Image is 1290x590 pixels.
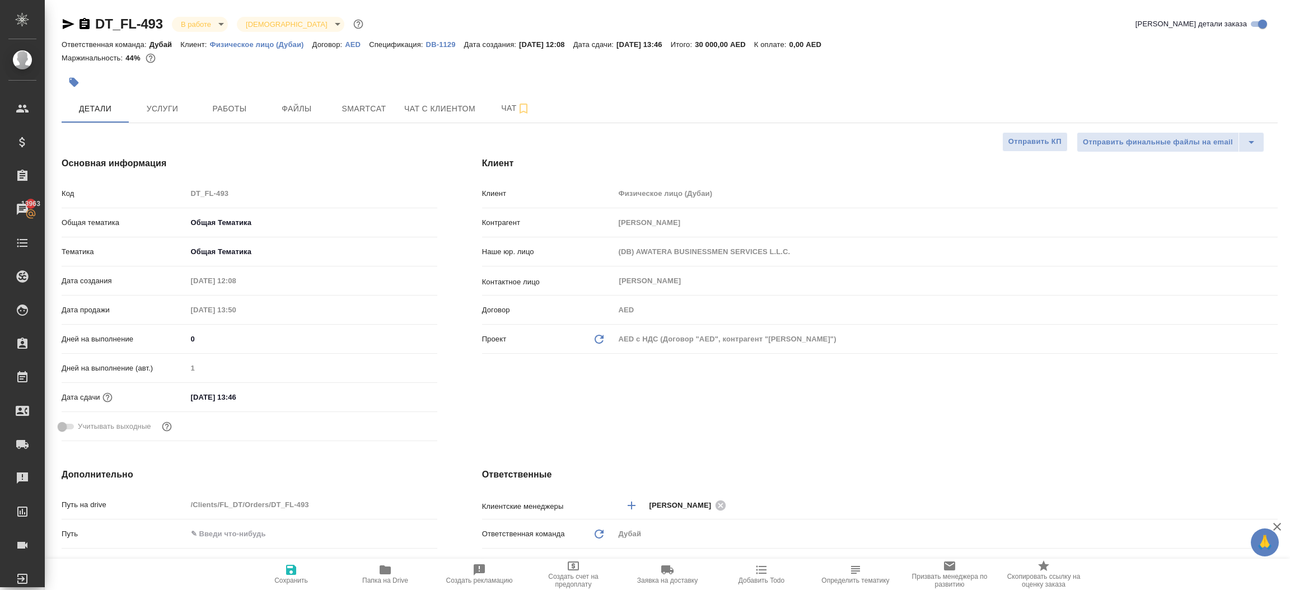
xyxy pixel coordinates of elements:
input: ✎ Введи что-нибудь [187,331,437,347]
span: Призвать менеджера по развитию [909,573,990,588]
span: Отправить финальные файлы на email [1083,136,1233,149]
button: Заявка на доставку [620,559,714,590]
div: Общая Тематика [187,242,437,261]
p: Дата сдачи: [573,40,616,49]
span: Сохранить [274,577,308,584]
span: Файлы [270,102,324,116]
div: В работе [172,17,228,32]
button: 🙏 [1251,528,1279,556]
p: Контрагент [482,217,615,228]
p: Ответственная команда: [62,40,149,49]
p: Дата создания: [464,40,519,49]
div: split button [1077,132,1264,152]
div: Прочие виды услуг [187,554,437,573]
p: 30 000,00 AED [695,40,754,49]
input: Пустое поле [187,360,437,376]
a: AED [345,39,369,49]
input: Пустое поле [615,185,1278,202]
input: Пустое поле [187,185,437,202]
span: Создать счет на предоплату [533,573,614,588]
span: Добавить Todo [739,577,784,584]
span: 🙏 [1255,531,1274,554]
p: Наше юр. лицо [482,246,615,257]
p: Клиентские менеджеры [482,501,615,512]
button: Создать счет на предоплату [526,559,620,590]
div: [PERSON_NAME] [649,498,730,512]
p: Спецификация: [369,40,426,49]
button: Добавить менеджера [618,492,645,519]
button: Призвать менеджера по развитию [903,559,997,590]
button: Отправить КП [1002,132,1068,152]
span: Детали [68,102,122,116]
p: Физическое лицо (Дубаи) [210,40,312,49]
a: Физическое лицо (Дубаи) [210,39,312,49]
button: Отправить финальные файлы на email [1077,132,1239,152]
input: Пустое поле [187,302,285,318]
span: [PERSON_NAME] детали заказа [1135,18,1247,30]
button: Скопировать ссылку на оценку заказа [997,559,1091,590]
button: Создать рекламацию [432,559,526,590]
p: [DATE] 13:46 [616,40,671,49]
button: Добавить тэг [62,70,86,95]
p: Дней на выполнение (авт.) [62,363,187,374]
span: Услуги [135,102,189,116]
span: Скопировать ссылку на оценку заказа [1003,573,1084,588]
button: [DEMOGRAPHIC_DATA] [242,20,330,29]
p: Дней на выполнение [62,334,187,345]
div: Общая Тематика [187,213,437,232]
button: Папка на Drive [338,559,432,590]
p: Договор [482,305,615,316]
input: Пустое поле [615,302,1278,318]
p: Общая тематика [62,217,187,228]
p: Дата сдачи [62,392,100,403]
p: Договор: [312,40,345,49]
input: ✎ Введи что-нибудь [187,526,437,542]
button: Скопировать ссылку для ЯМессенджера [62,17,75,31]
p: DB-1129 [426,40,464,49]
button: Если добавить услуги и заполнить их объемом, то дата рассчитается автоматически [100,390,115,405]
p: Дубай [149,40,181,49]
p: Дата продажи [62,305,187,316]
span: Чат с клиентом [404,102,475,116]
button: Сохранить [244,559,338,590]
p: Направление услуг [62,558,187,569]
span: Учитывать выходные [78,421,151,432]
span: [PERSON_NAME] [649,500,718,511]
button: Выбери, если сб и вс нужно считать рабочими днями для выполнения заказа. [160,419,174,434]
p: Дата создания [62,275,187,287]
h4: Клиент [482,157,1278,170]
button: В работе [177,20,214,29]
p: Проект [482,334,507,345]
a: DB-1129 [426,39,464,49]
button: 16440.50 AED; [143,51,158,65]
span: Smartcat [337,102,391,116]
p: Контактное лицо [482,277,615,288]
span: Отправить КП [1008,135,1062,148]
p: Код [62,188,187,199]
button: Доп статусы указывают на важность/срочность заказа [351,17,366,31]
p: Тематика [62,246,187,257]
span: Проектная группа [498,558,559,569]
button: Open [1272,504,1274,507]
p: 44% [125,54,143,62]
svg: Подписаться [517,102,530,115]
a: DT_FL-493 [95,16,163,31]
button: Добавить Todo [714,559,808,590]
span: Определить тематику [821,577,889,584]
p: Итого: [671,40,695,49]
a: 13963 [3,195,42,223]
span: Чат [489,101,543,115]
input: Пустое поле [615,214,1278,231]
p: К оплате: [754,40,789,49]
span: Работы [203,102,256,116]
p: Ответственная команда [482,528,565,540]
h4: Основная информация [62,157,437,170]
div: В работе [237,17,344,32]
input: Пустое поле [187,497,437,513]
span: Папка на Drive [362,577,408,584]
p: [DATE] 12:08 [519,40,573,49]
input: Пустое поле [615,244,1278,260]
h4: Дополнительно [62,468,437,481]
p: Клиент: [180,40,209,49]
p: Путь [62,528,187,540]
